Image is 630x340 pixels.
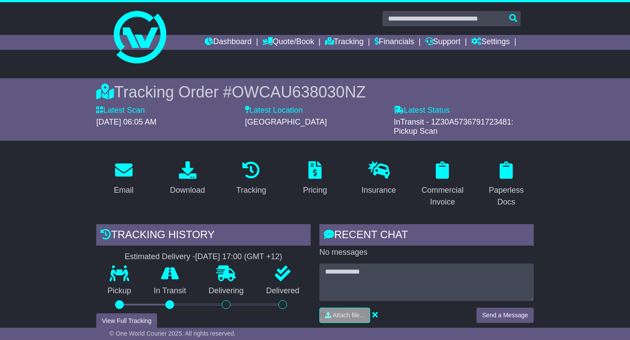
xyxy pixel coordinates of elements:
button: View Full Tracking [96,313,157,329]
div: Paperless Docs [484,184,528,208]
a: Financials [374,35,414,50]
a: Dashboard [205,35,252,50]
span: © One World Courier 2025. All rights reserved. [109,330,236,337]
div: Email [114,184,133,196]
span: [DATE] 06:05 AM [96,118,157,126]
label: Latest Scan [96,106,145,115]
div: Tracking Order # [96,83,534,101]
p: Pickup [96,286,143,296]
p: No messages [319,248,534,257]
div: Commercial Invoice [421,184,465,208]
div: RECENT CHAT [319,224,534,248]
div: Download [170,184,205,196]
span: [GEOGRAPHIC_DATA] [245,118,327,126]
a: Email [108,158,139,199]
a: Settings [471,35,510,50]
span: InTransit - 1Z30A5736791723481: Pickup Scan [394,118,514,136]
a: Tracking [325,35,364,50]
a: Quote/Book [262,35,314,50]
div: [DATE] 17:00 (GMT +12) [195,252,282,262]
div: Tracking history [96,224,311,248]
label: Latest Status [394,106,450,115]
a: Download [164,158,211,199]
label: Latest Location [245,106,303,115]
a: Commercial Invoice [415,158,470,211]
p: Delivering [197,286,255,296]
a: Tracking [231,158,272,199]
div: Estimated Delivery - [96,252,311,262]
div: Pricing [303,184,327,196]
a: Insurance [356,158,402,199]
p: Delivered [255,286,311,296]
a: Pricing [297,158,333,199]
div: Insurance [361,184,396,196]
a: Paperless Docs [479,158,534,211]
a: Support [425,35,461,50]
div: Tracking [236,184,266,196]
button: Send a Message [476,308,534,323]
span: OWCAU638030NZ [232,83,366,101]
p: In Transit [143,286,198,296]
